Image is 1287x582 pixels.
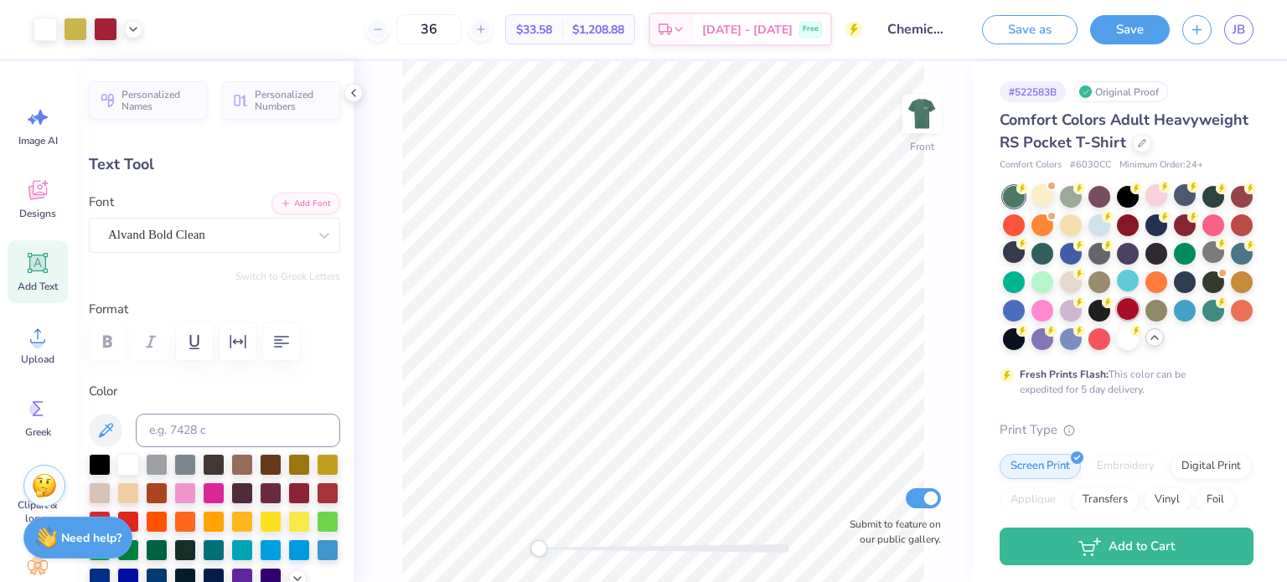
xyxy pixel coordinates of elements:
[1072,487,1139,512] div: Transfers
[255,89,330,112] span: Personalized Numbers
[803,23,819,35] span: Free
[1000,81,1066,102] div: # 522583B
[222,81,340,120] button: Personalized Numbers
[1074,81,1168,102] div: Original Proof
[910,139,934,154] div: Front
[1000,528,1253,565] button: Add to Cart
[1224,15,1253,44] a: JB
[1090,15,1170,44] button: Save
[1000,420,1253,440] div: Print Type
[1144,487,1191,512] div: Vinyl
[1196,487,1235,512] div: Foil
[1000,454,1081,479] div: Screen Print
[905,97,938,131] img: Front
[1233,20,1245,39] span: JB
[1171,454,1252,479] div: Digital Print
[271,193,340,214] button: Add Font
[89,300,340,319] label: Format
[21,353,54,366] span: Upload
[235,270,340,283] button: Switch to Greek Letters
[840,517,941,547] label: Submit to feature on our public gallery.
[1020,368,1109,381] strong: Fresh Prints Flash:
[89,153,340,176] div: Text Tool
[25,425,51,439] span: Greek
[1000,158,1062,173] span: Comfort Colors
[1000,487,1067,512] div: Applique
[1086,454,1166,479] div: Embroidery
[572,21,624,39] span: $1,208.88
[530,540,547,557] div: Accessibility label
[1070,158,1111,173] span: # 6030CC
[1000,110,1248,152] span: Comfort Colors Adult Heavyweight RS Pocket T-Shirt
[1119,158,1203,173] span: Minimum Order: 24 +
[875,13,957,46] input: Untitled Design
[18,280,58,293] span: Add Text
[10,498,65,525] span: Clipart & logos
[1020,367,1226,397] div: This color can be expedited for 5 day delivery.
[18,134,58,147] span: Image AI
[89,193,114,212] label: Font
[61,530,121,546] strong: Need help?
[702,21,793,39] span: [DATE] - [DATE]
[982,15,1078,44] button: Save as
[89,81,207,120] button: Personalized Names
[516,21,552,39] span: $33.58
[19,207,56,220] span: Designs
[89,382,340,401] label: Color
[121,89,197,112] span: Personalized Names
[396,14,462,44] input: – –
[136,414,340,447] input: e.g. 7428 c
